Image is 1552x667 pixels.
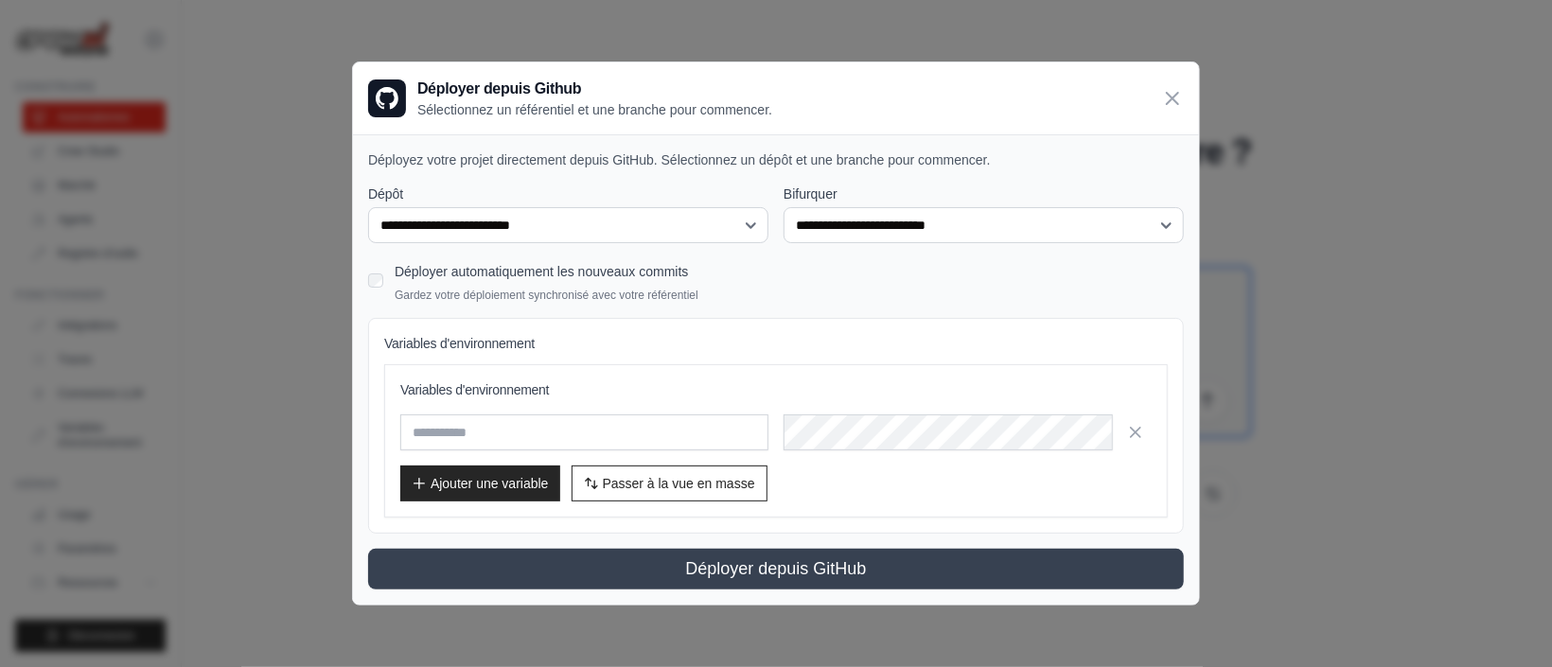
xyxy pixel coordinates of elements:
font: Déployer depuis Github [417,80,581,97]
font: Passer à la vue en masse [603,476,755,491]
button: Déployer depuis GitHub [368,549,1184,589]
font: Variables d'environnement [400,382,549,397]
font: Ajouter une variable [431,476,549,491]
font: Variables d'environnement [384,336,535,351]
button: Ajouter une variable [400,465,560,501]
font: Déployez votre projet directement depuis GitHub. Sélectionnez un dépôt et une branche pour commen... [368,152,991,167]
button: Passer à la vue en masse [572,465,767,501]
font: Gardez votre déploiement synchronisé avec votre référentiel [395,289,698,302]
font: Déployer automatiquement les nouveaux commits [395,264,689,279]
div: Widget de chat [1457,576,1552,667]
font: Bifurquer [784,186,838,202]
font: Dépôt [368,186,403,202]
font: Sélectionnez un référentiel et une branche pour commencer. [417,102,772,117]
font: Déployer depuis GitHub [685,559,866,578]
iframe: Widget de discussion [1457,576,1552,667]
